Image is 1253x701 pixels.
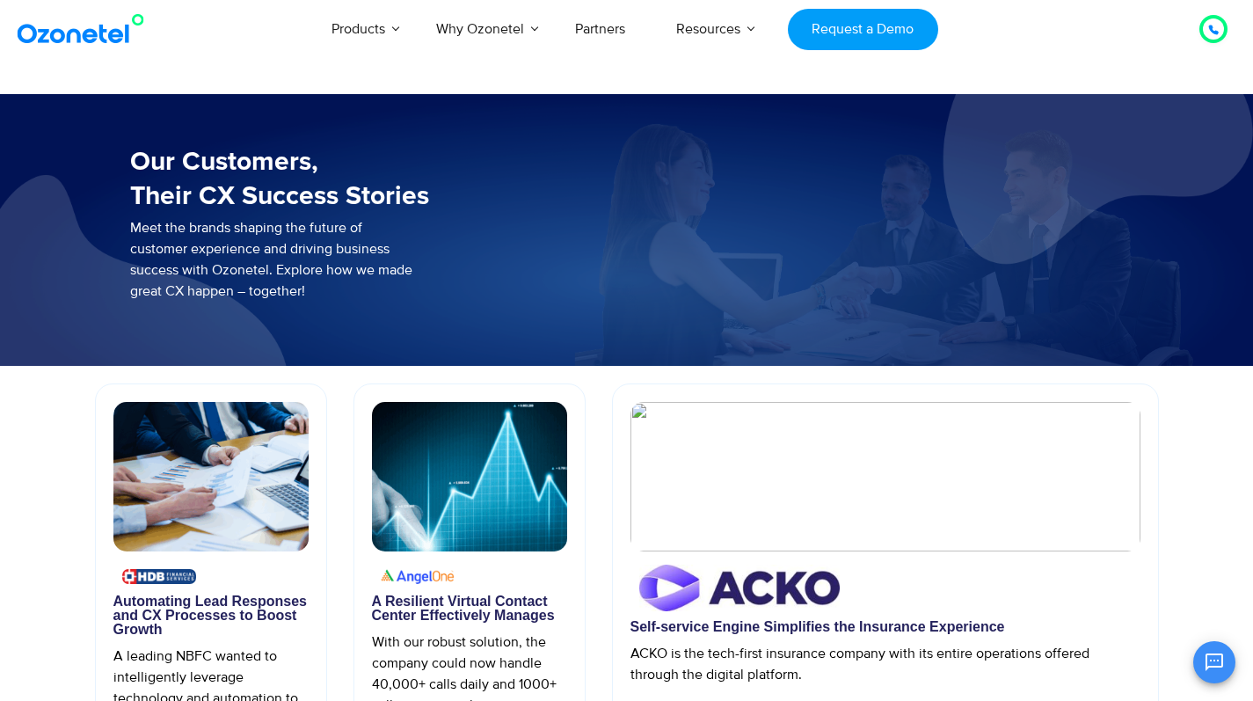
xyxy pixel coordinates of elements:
[1193,641,1235,683] button: Open chat
[113,595,309,637] div: Automating Lead Responses and CX Processes to Boost Growth
[630,620,1140,634] div: Self-service Engine Simplifies the Insurance Experience
[130,145,1168,214] h3: Our Customers, Their CX Success Stories
[130,217,1168,302] p: Meet the brands shaping the future of customer experience and driving business success with Ozone...
[630,643,1140,685] div: ACKO is the tech-first insurance company with its entire operations offered through the digital p...
[788,9,938,50] a: Request a Demo
[372,595,567,623] div: A Resilient Virtual Contact Center Effectively Manages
